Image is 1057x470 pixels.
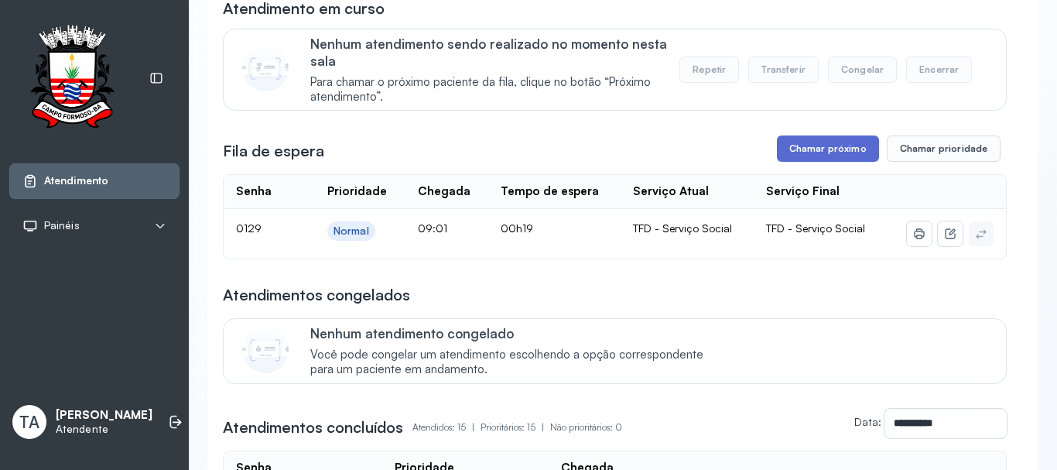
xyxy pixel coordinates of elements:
span: 0129 [236,221,262,235]
div: Normal [334,225,369,238]
span: 09:01 [418,221,447,235]
span: TFD - Serviço Social [766,221,865,235]
span: | [542,421,544,433]
p: Atendente [56,423,152,436]
div: Serviço Final [766,184,840,199]
span: Para chamar o próximo paciente da fila, clique no botão “Próximo atendimento”. [310,75,679,105]
div: Tempo de espera [501,184,599,199]
p: Não prioritários: 0 [550,417,622,438]
h3: Atendimentos congelados [223,284,410,306]
h3: Atendimentos concluídos [223,417,403,438]
div: Serviço Atual [633,184,709,199]
button: Encerrar [906,57,972,83]
span: Você pode congelar um atendimento escolhendo a opção correspondente para um paciente em andamento. [310,348,720,377]
img: Imagem de CalloutCard [242,45,289,91]
span: Atendimento [44,174,108,187]
div: TFD - Serviço Social [633,221,741,235]
button: Chamar prioridade [887,136,1001,162]
p: [PERSON_NAME] [56,408,152,423]
img: Logotipo do estabelecimento [16,25,128,132]
button: Congelar [828,57,897,83]
p: Nenhum atendimento sendo realizado no momento nesta sala [310,36,679,69]
p: Nenhum atendimento congelado [310,325,720,341]
span: Painéis [44,219,80,232]
p: Prioritários: 15 [481,417,550,438]
label: Data: [854,415,881,428]
a: Atendimento [22,173,166,189]
img: Imagem de CalloutCard [242,327,289,373]
span: 00h19 [501,221,533,235]
div: Chegada [418,184,470,199]
div: Senha [236,184,272,199]
h3: Fila de espera [223,140,324,162]
span: | [472,421,474,433]
button: Transferir [748,57,819,83]
p: Atendidos: 15 [412,417,481,438]
button: Repetir [679,57,739,83]
div: Prioridade [327,184,387,199]
button: Chamar próximo [777,136,879,162]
